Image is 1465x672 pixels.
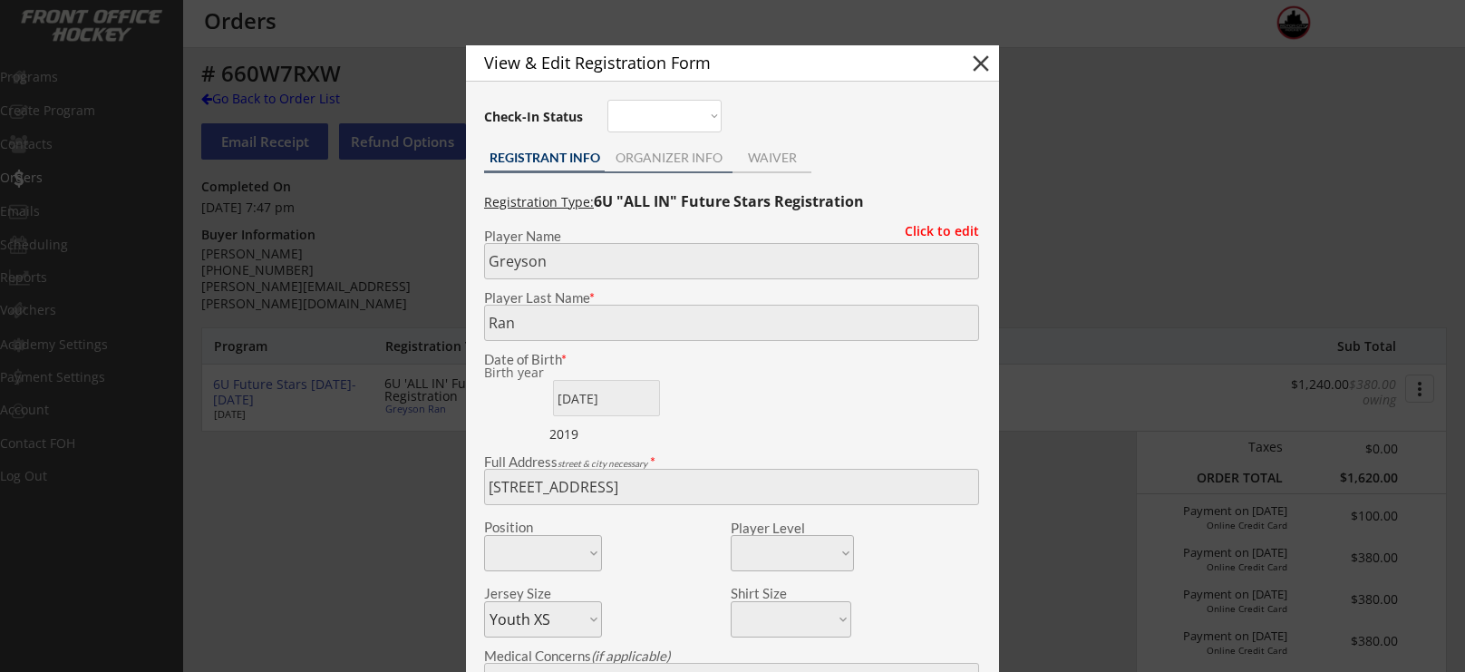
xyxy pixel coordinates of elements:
div: Full Address [484,455,979,469]
div: Shirt Size [731,587,824,600]
em: (if applicable) [591,648,670,664]
div: Position [484,521,577,534]
div: 2019 [549,425,663,443]
strong: 6U "ALL IN" Future Stars Registration [594,191,864,211]
div: Check-In Status [484,111,587,123]
div: Player Name [484,229,979,243]
input: Street, City, Province/State [484,469,979,505]
div: Click to edit [891,225,979,238]
div: Date of Birth [484,353,602,366]
button: close [967,50,994,77]
div: View & Edit Registration Form [484,54,936,71]
div: Jersey Size [484,587,577,600]
div: Player Level [731,521,854,535]
u: Registration Type: [484,193,594,210]
div: We are transitioning the system to collect and store date of birth instead of just birth year to ... [484,366,597,380]
em: street & city necessary [558,458,647,469]
div: Medical Concerns [484,649,979,663]
div: Player Last Name [484,291,979,305]
div: Birth year [484,366,597,379]
div: REGISTRANT INFO [484,151,605,164]
div: ORGANIZER INFO [605,151,732,164]
div: WAIVER [732,151,811,164]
